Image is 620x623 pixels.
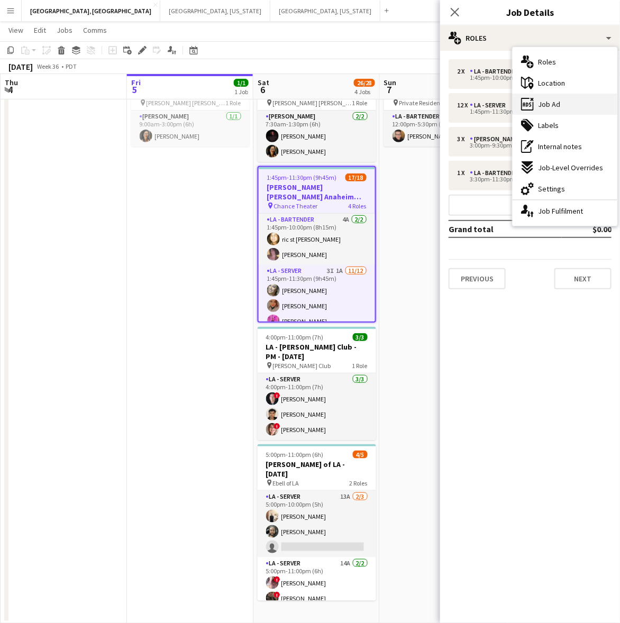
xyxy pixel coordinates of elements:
td: $0.00 [562,221,612,237]
span: ! [274,592,280,598]
span: 1:45pm-11:30pm (9h45m) [267,173,337,181]
span: Sat [258,78,269,87]
button: Add role [449,195,612,216]
span: 4:00pm-11:00pm (7h) [266,333,324,341]
a: Jobs [52,23,77,37]
app-job-card: 4:00pm-11:00pm (7h)3/3LA - [PERSON_NAME] Club - PM - [DATE] [PERSON_NAME] Club1 RoleLA - Server3/... [258,327,376,440]
div: 3:30pm-11:30pm (8h) [457,177,592,182]
td: Grand total [449,221,562,237]
a: Edit [30,23,50,37]
div: 1 x [457,169,470,177]
div: Roles [440,25,620,51]
button: [GEOGRAPHIC_DATA], [GEOGRAPHIC_DATA] [22,1,160,21]
span: ! [274,392,280,399]
span: 3/3 [353,333,368,341]
span: Sun [384,78,397,87]
span: 17/18 [345,173,367,181]
span: 6 [256,84,269,96]
span: 7 [382,84,397,96]
span: Edit [34,25,46,35]
div: [PERSON_NAME] [470,135,525,143]
button: Next [554,268,612,289]
a: Comms [79,23,111,37]
span: Settings [538,184,565,194]
span: 4/5 [353,451,368,459]
app-job-card: 9:00am-3:00pm (6h)1/1[PERSON_NAME] [PERSON_NAME] Kitchen [DATE] [PERSON_NAME] [PERSON_NAME] Cater... [131,64,250,146]
span: Fri [131,78,141,87]
span: Labels [538,121,559,130]
span: Jobs [57,25,72,35]
span: 1 Role [226,99,241,107]
span: [PERSON_NAME] [PERSON_NAME] Catering [147,99,226,107]
div: 12 x [457,102,470,109]
div: LA - Bartender [470,68,523,75]
button: [GEOGRAPHIC_DATA], [US_STATE] [270,1,380,21]
app-card-role: [PERSON_NAME]1/19:00am-3:00pm (6h)[PERSON_NAME] [131,111,250,146]
span: 1 Role [352,99,368,107]
app-card-role: LA - Server13A2/35:00pm-10:00pm (5h)[PERSON_NAME][PERSON_NAME] [258,491,376,557]
span: Job Ad [538,99,560,109]
button: [GEOGRAPHIC_DATA], [US_STATE] [160,1,270,21]
app-card-role: LA - Bartender4A1/112:00pm-5:30pm (5h30m)[PERSON_NAME] [384,111,503,146]
span: ! [274,576,280,583]
h3: Job Details [440,5,620,19]
span: 1 Role [352,362,368,370]
span: [PERSON_NAME] Club [273,362,331,370]
div: Job Fulfilment [513,200,617,222]
div: 1:45pm-11:30pm (9h45m) [457,109,592,114]
span: 5 [130,84,141,96]
a: View [4,23,28,37]
app-card-role: LA - Server3/34:00pm-11:00pm (7h)![PERSON_NAME][PERSON_NAME]![PERSON_NAME] [258,373,376,440]
span: 26/28 [354,79,375,87]
app-job-card: 1:45pm-11:30pm (9h45m)17/18[PERSON_NAME] [PERSON_NAME] Anaheim [DATE] Chance Theater4 RolesLA - B... [258,166,376,323]
app-card-role: [PERSON_NAME]2/27:30am-1:30pm (6h)[PERSON_NAME][PERSON_NAME] [258,111,376,162]
span: 4 [3,84,18,96]
span: ! [274,423,280,429]
span: Location [538,78,565,88]
app-job-card: 7:30am-1:30pm (6h)2/2[PERSON_NAME] [PERSON_NAME] Kitchen [DATE] [PERSON_NAME] [PERSON_NAME] Cater... [258,64,376,162]
span: 1/1 [234,79,249,87]
h3: LA - [PERSON_NAME] Club - PM - [DATE] [258,342,376,361]
div: 3 x [457,135,470,143]
span: Comms [83,25,107,35]
div: [DATE] [8,61,33,72]
button: Previous [449,268,506,289]
span: [PERSON_NAME] [PERSON_NAME] Catering [273,99,352,107]
div: PDT [66,62,77,70]
span: Internal notes [538,142,582,151]
span: Roles [538,57,556,67]
span: View [8,25,23,35]
span: Thu [5,78,18,87]
div: 2 x [457,68,470,75]
div: 1 Job [234,88,248,96]
span: Job-Level Overrides [538,163,603,172]
app-card-role: LA - Bartender4A2/21:45pm-10:00pm (8h15m)ric st [PERSON_NAME][PERSON_NAME] [259,214,375,265]
div: 3:00pm-9:30pm (6h30m) [457,143,592,148]
span: Private Residence [399,99,447,107]
app-card-role: LA - Server14A2/25:00pm-11:00pm (6h)![PERSON_NAME]![PERSON_NAME] [258,557,376,609]
span: Chance Theater [274,202,318,210]
span: Ebell of LA [273,479,299,487]
h3: [PERSON_NAME] [PERSON_NAME] Anaheim [DATE] [259,182,375,201]
app-job-card: 12:00pm-5:30pm (5h30m)1/1[PERSON_NAME] [PERSON_NAME] Anaheim [DATE] Private Residence1 RoleLA - B... [384,64,503,146]
app-job-card: 5:00pm-11:00pm (6h)4/5[PERSON_NAME] of LA - [DATE] Ebell of LA2 RolesLA - Server13A2/35:00pm-10:0... [258,444,376,601]
h3: [PERSON_NAME] of LA - [DATE] [258,460,376,479]
div: LA - Bartender [470,169,523,177]
div: LA - Server [470,102,510,109]
div: 1:45pm-10:00pm (8h15m) [457,75,592,80]
app-card-role: LA - Server3I1A11/121:45pm-11:30pm (9h45m)[PERSON_NAME][PERSON_NAME][PERSON_NAME] [259,265,375,473]
span: Week 36 [35,62,61,70]
span: 2 Roles [350,479,368,487]
div: 4 Jobs [354,88,375,96]
span: 5:00pm-11:00pm (6h) [266,451,324,459]
span: 4 Roles [349,202,367,210]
